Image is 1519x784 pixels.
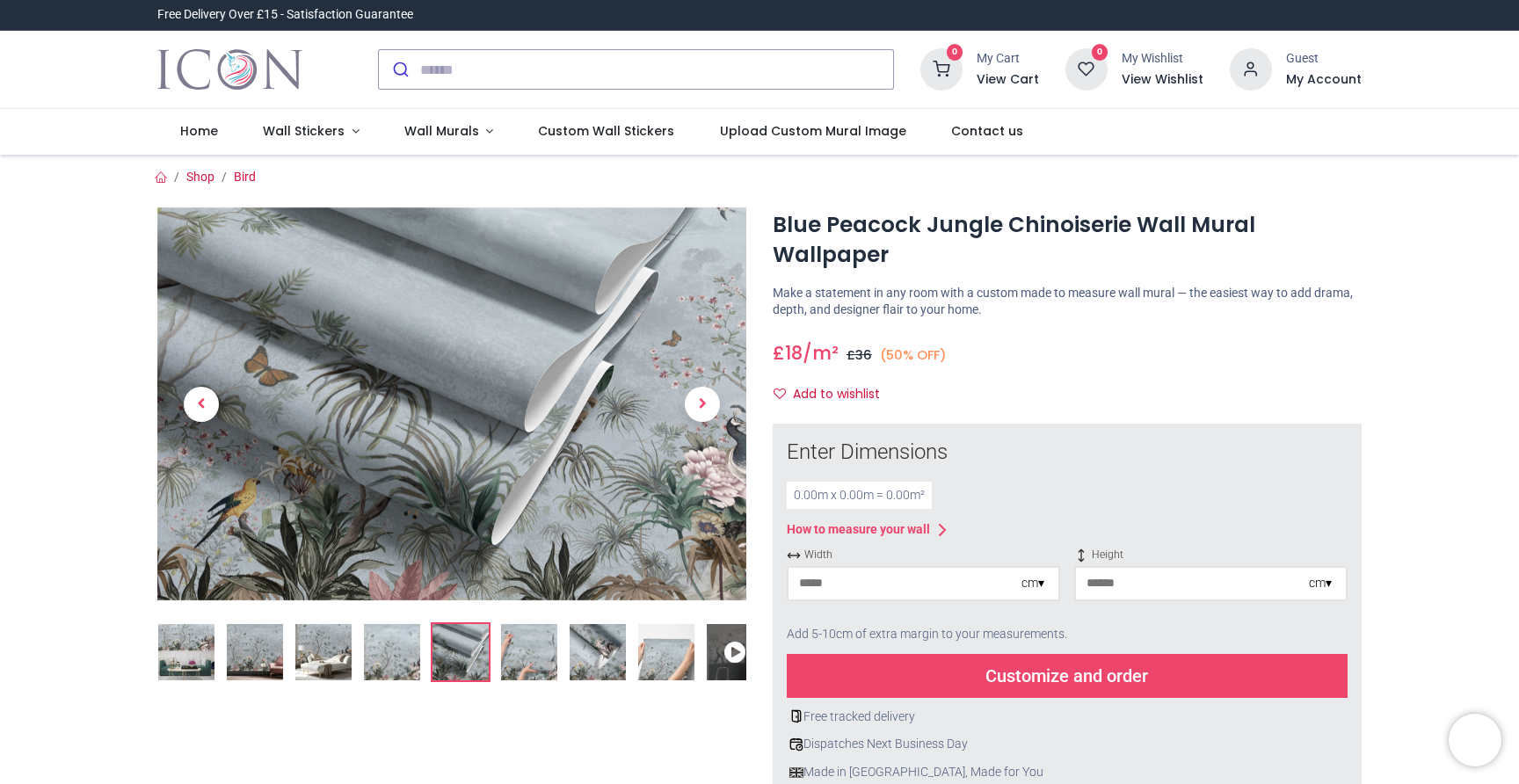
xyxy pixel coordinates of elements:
[920,62,963,76] a: 0
[157,6,413,24] div: Free Delivery Over £15 - Satisfaction Guarantee
[773,285,1362,319] p: Make a statement in any room with a custom made to measure wall mural — the easiest way to add dr...
[787,708,1348,726] div: Free tracked delivery
[977,71,1039,89] a: View Cart
[787,654,1348,698] div: Customize and order
[364,624,420,680] img: WS-74081-06
[1092,44,1108,61] sup: 0
[773,210,1362,271] h1: Blue Peacock Jungle Chinoiserie Wall Mural Wallpaper
[184,387,219,422] span: Previous
[977,50,1039,68] div: My Cart
[501,624,557,680] img: Extra product image
[785,340,803,366] span: 18
[538,122,674,140] span: Custom Wall Stickers
[234,170,256,184] a: Bird
[570,624,626,680] img: Extra product image
[1065,62,1108,76] a: 0
[240,109,382,155] a: Wall Stickers
[720,122,906,140] span: Upload Custom Mural Image
[158,624,214,680] img: WS-74081-03
[1286,71,1362,89] a: My Account
[787,764,1348,781] div: Made in [GEOGRAPHIC_DATA], Made for You
[1122,71,1203,89] a: View Wishlist
[1074,548,1348,563] span: Height
[787,438,1348,468] div: Enter Dimensions
[157,265,245,541] a: Previous
[379,50,420,89] button: Submit
[847,346,872,364] span: £
[180,122,218,140] span: Home
[157,45,302,94] a: Logo of Icon Wall Stickers
[803,340,839,366] span: /m²
[685,387,720,422] span: Next
[947,44,963,61] sup: 0
[157,207,746,601] img: Product image
[773,340,803,366] span: £
[773,380,895,410] button: Add to wishlistAdd to wishlist
[157,45,302,94] img: Icon Wall Stickers
[227,624,283,680] img: WS-74081-04
[789,766,803,780] img: uk
[1286,50,1362,68] div: Guest
[774,388,786,400] i: Add to wishlist
[263,122,345,140] span: Wall Stickers
[1309,575,1332,592] div: cm ▾
[787,521,930,539] div: How to measure your wall
[787,736,1348,753] div: Dispatches Next Business Day
[951,122,1023,140] span: Contact us
[992,6,1362,24] iframe: Customer reviews powered by Trustpilot
[787,548,1060,563] span: Width
[1021,575,1044,592] div: cm ▾
[638,624,694,680] img: Extra product image
[1122,50,1203,68] div: My Wishlist
[880,346,947,365] small: (50% OFF)
[404,122,479,140] span: Wall Murals
[787,482,932,510] div: 0.00 m x 0.00 m = 0.00 m²
[382,109,516,155] a: Wall Murals
[658,265,746,541] a: Next
[432,624,489,680] img: Extra product image
[855,346,872,364] span: 36
[787,615,1348,654] div: Add 5-10cm of extra margin to your measurements.
[295,624,352,680] img: WS-74081-05
[1449,714,1501,766] iframe: Brevo live chat
[186,170,214,184] a: Shop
